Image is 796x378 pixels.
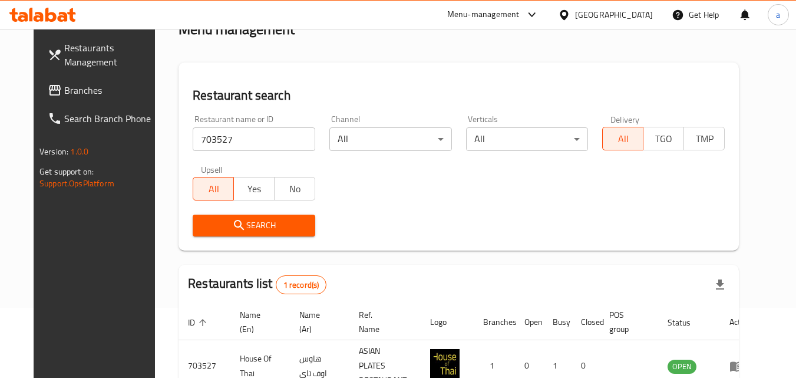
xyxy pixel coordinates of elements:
span: All [198,180,229,198]
span: Ref. Name [359,308,407,336]
th: Closed [572,304,600,340]
span: Yes [239,180,270,198]
span: OPEN [668,360,696,373]
span: Branches [64,83,157,97]
button: Search [193,215,315,236]
label: Delivery [610,115,640,123]
span: POS group [609,308,644,336]
div: Export file [706,271,734,299]
span: No [279,180,311,198]
a: Branches [38,76,167,104]
span: Name (En) [240,308,276,336]
div: All [329,127,452,151]
h2: Restaurant search [193,87,725,104]
th: Branches [474,304,515,340]
a: Support.OpsPlatform [39,176,114,191]
h2: Restaurants list [188,275,326,294]
button: TGO [643,127,684,150]
a: Restaurants Management [38,34,167,76]
span: ID [188,315,210,330]
span: Restaurants Management [64,41,157,69]
span: Get support on: [39,164,94,179]
label: Upsell [201,165,223,173]
span: Name (Ar) [299,308,335,336]
button: No [274,177,315,200]
h2: Menu management [179,20,295,39]
button: All [193,177,234,200]
a: Search Branch Phone [38,104,167,133]
th: Open [515,304,543,340]
button: TMP [683,127,725,150]
span: 1 record(s) [276,280,326,291]
span: a [776,8,780,21]
div: [GEOGRAPHIC_DATA] [575,8,653,21]
div: Total records count [276,275,327,294]
span: TGO [648,130,679,147]
input: Search for restaurant name or ID.. [193,127,315,151]
div: All [466,127,589,151]
button: Yes [233,177,275,200]
button: All [602,127,643,150]
span: Status [668,315,706,330]
div: Menu-management [447,8,520,22]
th: Action [720,304,761,340]
th: Logo [421,304,474,340]
span: Version: [39,144,68,159]
span: Search Branch Phone [64,111,157,126]
span: All [607,130,639,147]
span: Search [202,218,306,233]
th: Busy [543,304,572,340]
div: Menu [729,359,751,373]
span: 1.0.0 [70,144,88,159]
span: TMP [689,130,720,147]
